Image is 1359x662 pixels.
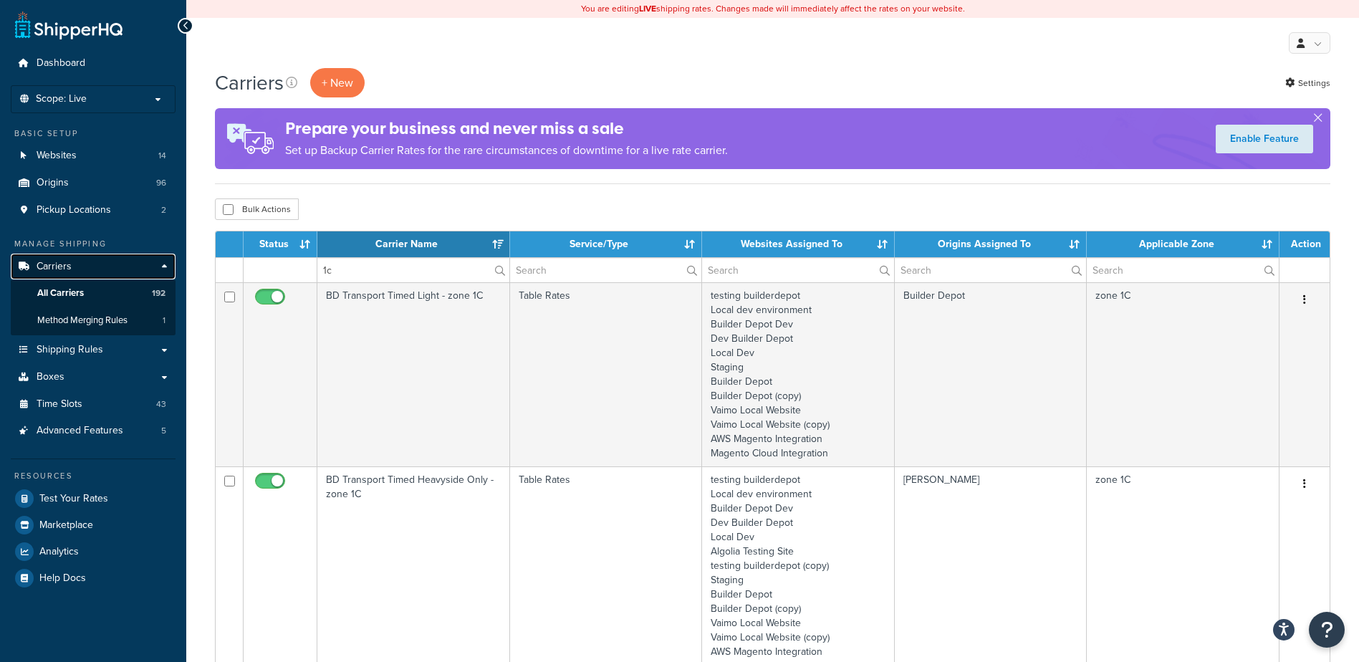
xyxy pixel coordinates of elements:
a: Pickup Locations 2 [11,197,176,224]
span: 43 [156,398,166,411]
a: Carriers [11,254,176,280]
th: Action [1279,231,1330,257]
th: Origins Assigned To: activate to sort column ascending [895,231,1087,257]
a: ShipperHQ Home [15,11,123,39]
a: Enable Feature [1216,125,1313,153]
button: Open Resource Center [1309,612,1345,648]
li: Websites [11,143,176,169]
span: Marketplace [39,519,93,532]
a: Help Docs [11,565,176,591]
td: testing builderdepot Local dev environment Builder Depot Dev Dev Builder Depot Local Dev Staging ... [702,282,895,466]
th: Websites Assigned To: activate to sort column ascending [702,231,895,257]
span: 192 [152,287,165,299]
span: Help Docs [39,572,86,585]
li: All Carriers [11,280,176,307]
span: 96 [156,177,166,189]
th: Applicable Zone: activate to sort column ascending [1087,231,1279,257]
span: Boxes [37,371,64,383]
a: Time Slots 43 [11,391,176,418]
input: Search [702,258,894,282]
a: Marketplace [11,512,176,538]
img: ad-rules-rateshop-fe6ec290ccb7230408bd80ed9643f0289d75e0ffd9eb532fc0e269fcd187b520.png [215,108,285,169]
button: + New [310,68,365,97]
a: Advanced Features 5 [11,418,176,444]
span: 14 [158,150,166,162]
span: 5 [161,425,166,437]
th: Status: activate to sort column ascending [244,231,317,257]
li: Advanced Features [11,418,176,444]
h1: Carriers [215,69,284,97]
td: Builder Depot [895,282,1087,466]
a: Origins 96 [11,170,176,196]
a: Test Your Rates [11,486,176,512]
input: Search [1087,258,1279,282]
li: Origins [11,170,176,196]
span: 2 [161,204,166,216]
div: Basic Setup [11,128,176,140]
span: Time Slots [37,398,82,411]
h4: Prepare your business and never miss a sale [285,117,728,140]
b: LIVE [639,2,656,15]
th: Service/Type: activate to sort column ascending [510,231,703,257]
li: Time Slots [11,391,176,418]
li: Carriers [11,254,176,335]
li: Method Merging Rules [11,307,176,334]
span: All Carriers [37,287,84,299]
a: Shipping Rules [11,337,176,363]
a: Dashboard [11,50,176,77]
input: Search [317,258,509,282]
span: Websites [37,150,77,162]
span: 1 [163,315,165,327]
span: Shipping Rules [37,344,103,356]
p: Set up Backup Carrier Rates for the rare circumstances of downtime for a live rate carrier. [285,140,728,160]
button: Bulk Actions [215,198,299,220]
span: Pickup Locations [37,204,111,216]
span: Carriers [37,261,72,273]
span: Test Your Rates [39,493,108,505]
div: Resources [11,470,176,482]
input: Search [510,258,702,282]
li: Pickup Locations [11,197,176,224]
div: Manage Shipping [11,238,176,250]
a: All Carriers 192 [11,280,176,307]
td: Table Rates [510,282,703,466]
td: BD Transport Timed Light - zone 1C [317,282,510,466]
td: zone 1C [1087,282,1279,466]
span: Scope: Live [36,93,87,105]
span: Origins [37,177,69,189]
span: Method Merging Rules [37,315,128,327]
a: Boxes [11,364,176,390]
a: Websites 14 [11,143,176,169]
a: Method Merging Rules 1 [11,307,176,334]
th: Carrier Name: activate to sort column ascending [317,231,510,257]
span: Analytics [39,546,79,558]
a: Settings [1285,73,1330,93]
span: Dashboard [37,57,85,69]
span: Advanced Features [37,425,123,437]
input: Search [895,258,1087,282]
a: Analytics [11,539,176,565]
